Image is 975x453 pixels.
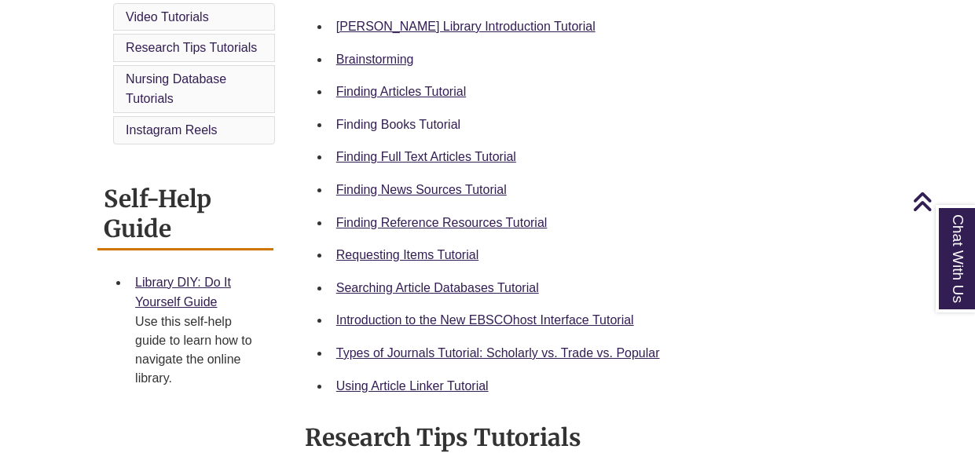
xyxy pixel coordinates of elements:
h2: Self-Help Guide [97,179,273,250]
a: Requesting Items Tutorial [336,248,478,261]
a: Nursing Database Tutorials [126,72,226,106]
a: Video Tutorials [126,10,209,24]
div: Use this self-help guide to learn how to navigate the online library. [135,312,261,388]
a: Instagram Reels [126,123,218,137]
a: Searching Article Databases Tutorial [336,281,539,294]
a: Using Article Linker Tutorial [336,379,489,393]
a: Finding Books Tutorial [336,118,460,131]
a: Back to Top [912,191,971,212]
a: Types of Journals Tutorial: Scholarly vs. Trade vs. Popular [336,346,660,360]
a: [PERSON_NAME] Library Introduction Tutorial [336,20,596,33]
a: Finding Reference Resources Tutorial [336,216,548,229]
a: Research Tips Tutorials [126,41,257,54]
a: Introduction to the New EBSCOhost Interface Tutorial [336,313,634,327]
a: Brainstorming [336,53,414,66]
a: Finding News Sources Tutorial [336,183,507,196]
a: Finding Articles Tutorial [336,85,466,98]
a: Library DIY: Do It Yourself Guide [135,276,231,309]
a: Finding Full Text Articles Tutorial [336,150,516,163]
